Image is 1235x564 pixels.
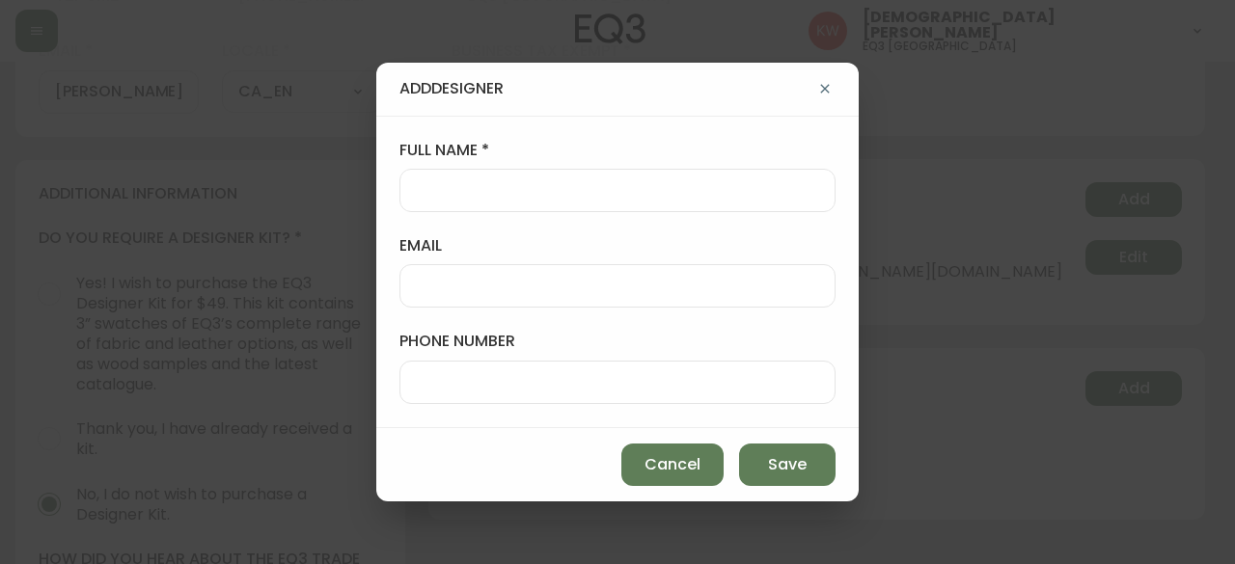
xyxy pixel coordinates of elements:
button: Cancel [621,443,724,486]
label: full name [399,140,836,161]
label: email [399,235,836,256]
button: Save [739,443,836,486]
span: Cancel [645,454,700,475]
label: phone number [399,331,836,352]
span: Save [768,454,807,475]
h4: Add Designer [399,78,504,99]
